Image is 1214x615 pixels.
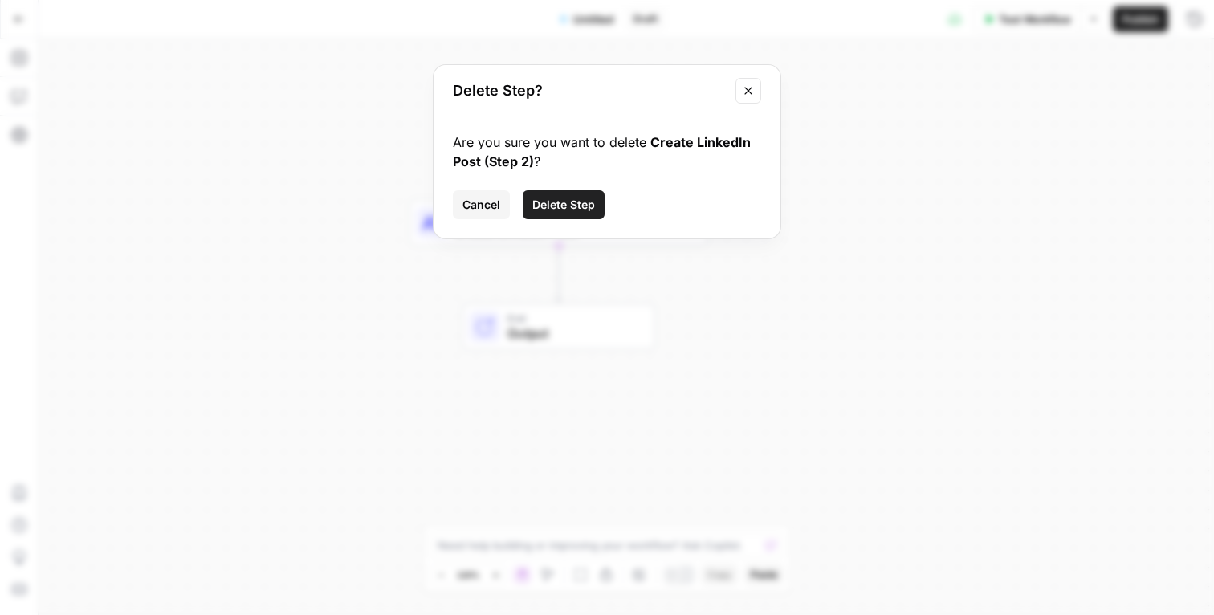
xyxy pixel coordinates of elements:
h2: Delete Step? [453,79,726,102]
button: Cancel [453,190,510,219]
span: Delete Step [532,197,595,213]
span: Cancel [462,197,500,213]
button: Delete Step [523,190,605,219]
div: Are you sure you want to delete ? [453,132,761,171]
button: Close modal [735,78,761,104]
